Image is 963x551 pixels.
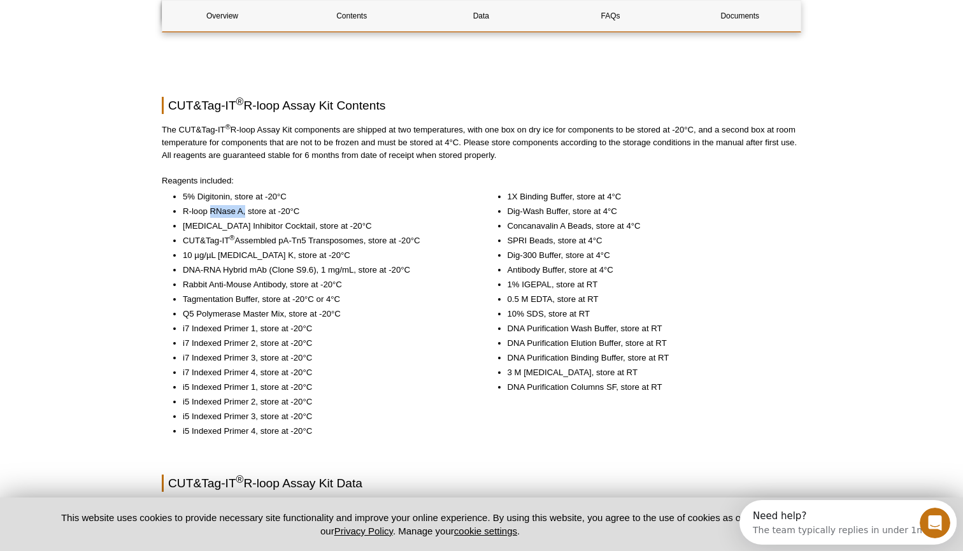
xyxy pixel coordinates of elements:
[162,97,801,114] h2: CUT&Tag-IT R-loop Assay Kit Contents
[39,511,801,538] p: This website uses cookies to provide necessary site functionality and improve your online experie...
[183,381,464,394] li: i5 Indexed Primer 1, store at -20°C
[680,1,800,31] a: Documents
[183,205,464,218] li: R-loop RNase A, store at -20°C
[454,526,517,536] button: cookie settings
[162,175,801,187] p: Reagents included:
[508,337,789,350] li: DNA Purification Elution Buffer, store at RT
[183,234,464,247] li: CUT&Tag-IT Assembled pA-Tn5 Transposomes, store at -20°C
[183,410,464,423] li: i5 Indexed Primer 3, store at -20°C
[920,508,950,538] iframe: Intercom live chat
[183,190,464,203] li: 5% Digitonin, store at -20°C
[162,1,282,31] a: Overview
[183,322,464,335] li: i7 Indexed Primer 1, store at -20°C
[183,366,464,379] li: i7 Indexed Primer 4, store at -20°C
[508,278,789,291] li: 1% IGEPAL, store at RT
[508,234,789,247] li: SPRI Beads, store at 4°C
[183,293,464,306] li: Tagmentation Buffer, store at -20°C or 4°C
[508,366,789,379] li: 3 M [MEDICAL_DATA], store at RT
[508,249,789,262] li: Dig-300 Buffer, store at 4°C
[508,352,789,364] li: DNA Purification Binding Buffer, store at RT
[508,264,789,276] li: Antibody Buffer, store at 4°C
[236,473,244,484] sup: ®
[162,475,801,492] h2: CUT&Tag-IT R-loop Assay Kit Data
[739,500,957,545] iframe: Intercom live chat discovery launcher
[13,11,186,21] div: Need help?
[508,293,789,306] li: 0.5 M EDTA, store at RT
[334,526,393,536] a: Privacy Policy
[236,96,244,106] sup: ®
[183,352,464,364] li: i7 Indexed Primer 3, store at -20°C
[5,5,224,40] div: Open Intercom Messenger
[551,1,671,31] a: FAQs
[508,322,789,335] li: DNA Purification Wash Buffer, store at RT
[183,249,464,262] li: 10 µg/µL [MEDICAL_DATA] K, store at -20°C
[508,220,789,233] li: Concanavalin A Beads, store at 4°C
[292,1,411,31] a: Contents
[183,337,464,350] li: i7 Indexed Primer 2, store at -20°C
[229,233,234,241] sup: ®
[183,425,464,438] li: i5 Indexed Primer 4, store at -20°C
[183,308,464,320] li: Q5 Polymerase Master Mix, store at -20°C
[508,381,789,394] li: DNA Purification Columns SF, store at RT
[183,220,464,233] li: [MEDICAL_DATA] Inhibitor Cocktail, store at -20°C
[421,1,541,31] a: Data
[183,278,464,291] li: Rabbit Anti-Mouse Antibody, store at -20°C
[225,122,231,130] sup: ®
[183,264,464,276] li: DNA-RNA Hybrid mAb (Clone S9.6), 1 mg/mL, store at -20°C
[508,205,789,218] li: Dig-Wash Buffer, store at 4°C
[162,124,801,162] p: The CUT&Tag-IT R-loop Assay Kit components are shipped at two temperatures, with one box on dry i...
[508,308,789,320] li: 10% SDS, store at RT
[508,190,789,203] li: 1X Binding Buffer, store at 4°C
[183,396,464,408] li: i5 Indexed Primer 2, store at -20°C
[13,21,186,34] div: The team typically replies in under 1m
